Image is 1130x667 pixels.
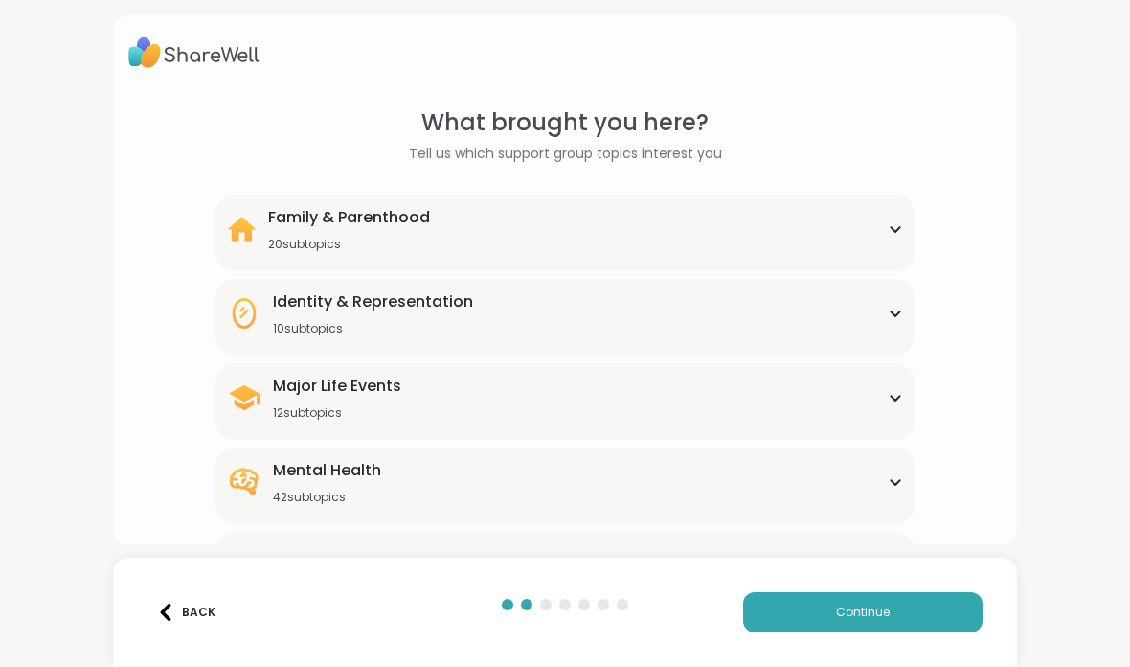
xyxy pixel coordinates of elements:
div: 42 subtopics [273,490,381,505]
div: Back [157,604,215,621]
span: Tell us which support group topics interest you [409,144,722,164]
button: Continue [743,592,983,632]
div: 12 subtopics [273,405,401,421]
div: Personal Growth [273,543,401,566]
button: Back [147,592,224,632]
div: Major Life Events [273,375,401,398]
div: Mental Health [273,459,381,482]
div: 10 subtopics [273,321,473,336]
span: What brought you here? [421,105,709,140]
img: ShareWell Logo [128,31,260,75]
div: Identity & Representation [273,290,473,313]
div: 20 subtopics [268,237,430,252]
span: Continue [836,604,890,621]
div: Family & Parenthood [268,206,430,229]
